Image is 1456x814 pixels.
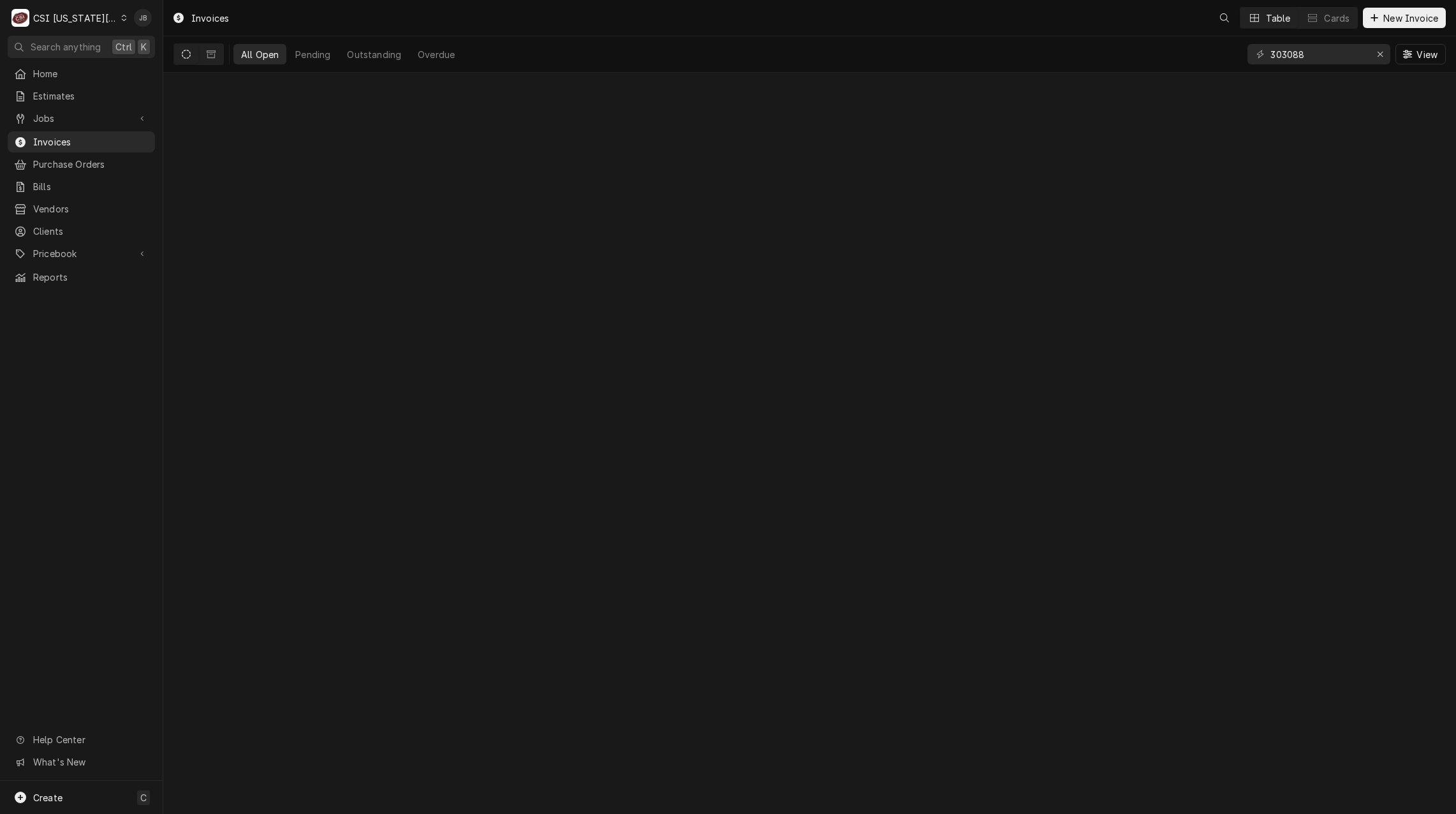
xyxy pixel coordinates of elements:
span: Jobs [33,112,129,125]
div: Outstanding [347,48,401,61]
button: Search anythingCtrlK [8,36,155,58]
a: Go to Help Center [8,729,155,750]
span: Bills [33,180,149,193]
a: Vendors [8,198,155,219]
div: Table [1266,11,1291,25]
span: What's New [33,755,147,769]
button: Open search [1214,8,1235,28]
span: C [140,791,147,804]
a: Estimates [8,85,155,107]
div: Overdue [418,48,455,61]
button: Erase input [1370,44,1390,64]
a: Go to Jobs [8,108,155,129]
a: Clients [8,221,155,242]
span: View [1414,48,1440,61]
div: All Open [241,48,279,61]
a: Go to What's New [8,751,155,773]
span: Clients [33,225,149,238]
div: CSI [US_STATE][GEOGRAPHIC_DATA]. [33,11,117,25]
span: Create [33,792,63,803]
input: Keyword search [1270,44,1366,64]
span: Ctrl [115,40,132,54]
a: Reports [8,267,155,288]
div: Cards [1324,11,1349,25]
span: Help Center [33,733,147,746]
span: Pricebook [33,247,129,260]
a: Bills [8,176,155,197]
span: Estimates [33,89,149,103]
span: Invoices [33,135,149,149]
span: Vendors [33,202,149,216]
button: View [1395,44,1446,64]
span: Reports [33,270,149,284]
span: Home [33,67,149,80]
span: Search anything [31,40,101,54]
div: Pending [295,48,330,61]
span: Purchase Orders [33,158,149,171]
a: Purchase Orders [8,154,155,175]
a: Go to Pricebook [8,243,155,264]
div: Joshua Bennett's Avatar [134,9,152,27]
span: K [141,40,147,54]
div: JB [134,9,152,27]
div: CSI Kansas City.'s Avatar [11,9,29,27]
a: Invoices [8,131,155,152]
a: Home [8,63,155,84]
button: New Invoice [1363,8,1446,28]
div: C [11,9,29,27]
span: New Invoice [1381,11,1441,25]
